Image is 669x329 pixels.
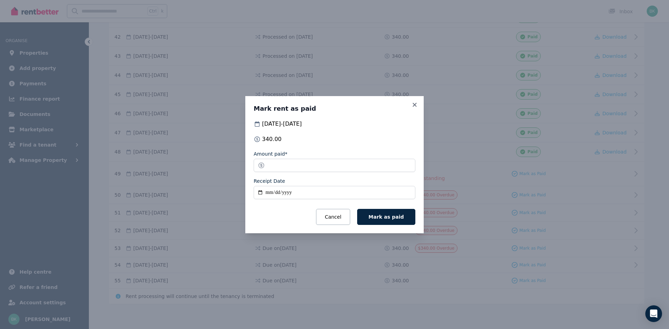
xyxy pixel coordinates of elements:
[357,209,415,225] button: Mark as paid
[254,150,287,157] label: Amount paid*
[262,120,302,128] span: [DATE] - [DATE]
[645,305,662,322] div: Open Intercom Messenger
[316,209,350,225] button: Cancel
[254,178,285,185] label: Receipt Date
[254,104,415,113] h3: Mark rent as paid
[369,214,404,220] span: Mark as paid
[262,135,282,143] span: 340.00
